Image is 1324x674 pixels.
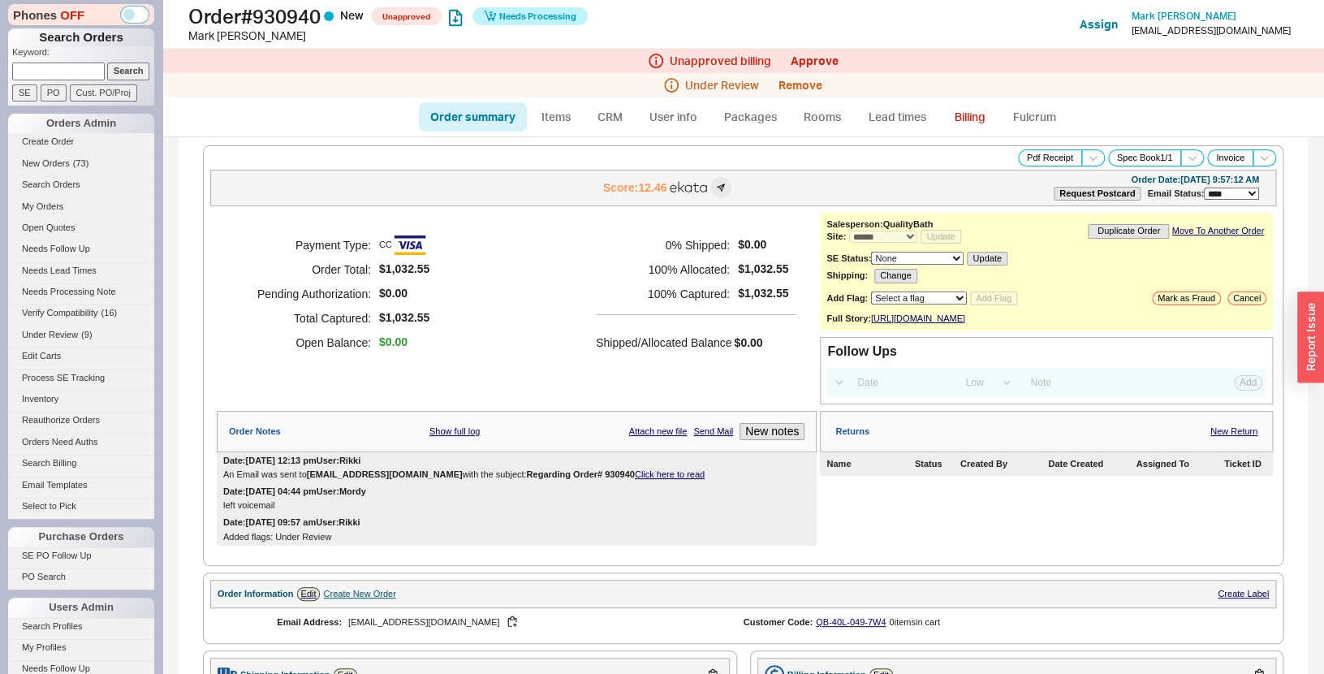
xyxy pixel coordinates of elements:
[70,84,137,102] input: Cust. PO/Proj
[670,54,771,67] span: Unapproved billing
[1002,102,1068,132] a: Fulcrum
[8,568,154,585] a: PO Search
[586,102,634,132] a: CRM
[8,28,154,46] h1: Search Orders
[8,133,154,150] a: Create Order
[223,500,810,511] div: left voicemail
[856,102,938,132] a: Lead times
[22,244,90,253] span: Needs Follow Up
[8,598,154,617] div: Users Admin
[629,426,688,437] a: Attach new file
[8,639,154,656] a: My Profiles
[1234,375,1262,390] button: Add
[637,102,709,132] a: User info
[419,102,527,132] a: Order summary
[379,311,429,325] span: $1,032.55
[874,269,917,283] button: Change
[379,229,426,261] span: CC
[1210,426,1257,437] a: New Return
[237,233,371,257] h5: Payment Type:
[429,426,480,437] a: Show full log
[1158,293,1215,304] span: Mark as Fraud
[1048,459,1132,469] div: Date Created
[826,253,871,263] b: SE Status:
[826,313,870,324] div: Full Story:
[12,84,37,102] input: SE
[1132,10,1236,22] span: Mark [PERSON_NAME]
[738,262,788,276] span: $1,032.55
[73,158,89,168] span: ( 73 )
[1147,188,1204,198] span: Email Status:
[8,219,154,236] a: Open Quotes
[693,426,733,437] a: Send Mail
[635,469,705,479] a: Click here to read
[744,617,813,628] div: Customer Code:
[371,7,442,25] span: Unapproved
[237,257,371,282] h5: Order Total:
[237,306,371,331] h5: Total Captured:
[1021,372,1149,394] input: Note
[526,469,634,479] b: Regarding Order# 930940
[1080,16,1118,32] button: Assign
[8,527,154,547] div: Purchase Orders
[101,308,118,318] span: ( 16 )
[792,102,853,132] a: Rooms
[340,8,366,22] span: New
[1233,293,1261,304] span: Cancel
[8,176,154,193] a: Search Orders
[1171,226,1264,236] a: Move To Another Order
[472,7,588,25] button: Needs Processing
[22,330,78,339] span: Under Review
[8,498,154,515] a: Select to Pick
[12,46,154,63] p: Keyword:
[1207,149,1253,166] button: Invoice
[1136,459,1220,469] div: Assigned To
[22,287,116,296] span: Needs Processing Note
[379,335,408,349] span: $0.00
[826,459,911,469] div: Name
[22,663,90,673] span: Needs Follow Up
[738,287,788,300] span: $1,032.55
[218,589,294,599] div: Order Information
[307,469,463,479] b: [EMAIL_ADDRESS][DOMAIN_NAME]
[8,240,154,257] a: Needs Follow Up
[297,587,321,601] a: Edit
[1240,377,1257,388] span: Add
[8,198,154,215] a: My Orders
[713,102,789,132] a: Packages
[8,477,154,494] a: Email Templates
[596,233,730,257] h5: 0 % Shipped:
[8,305,154,322] a: Verify Compatibility(16)
[379,287,408,300] span: $0.00
[921,230,960,244] button: Update
[970,292,1017,305] button: Add Flag
[1224,459,1266,469] div: Ticket ID
[60,6,84,24] span: OFF
[236,617,342,628] div: Email Address:
[8,348,154,365] a: Edit Carts
[8,262,154,279] a: Needs Lead Times
[734,336,762,349] span: $0.00
[778,79,822,92] button: Remove
[223,517,360,528] div: Date: [DATE] 09:57 am User: Rikki
[8,283,154,300] a: Needs Processing Note
[1216,153,1244,163] span: Invoice
[323,589,395,599] div: Create New Order
[1132,25,1291,37] div: [EMAIL_ADDRESS][DOMAIN_NAME]
[379,262,429,276] span: $1,032.55
[1218,589,1269,598] a: Create Label
[816,617,886,627] a: QB-40L-049-7W4
[791,54,839,67] a: Approve
[826,293,868,303] b: Add Flag:
[848,372,952,394] input: Date
[107,63,150,80] input: Search
[889,617,939,628] div: 0 item s in cart
[871,313,965,324] a: [URL][DOMAIN_NAME]
[1018,149,1082,166] button: Pdf Receipt
[826,270,868,281] b: Shipping:
[827,344,896,359] div: Follow Ups
[223,456,360,466] div: Date: [DATE] 12:13 pm User: Rikki
[223,486,366,497] div: Date: [DATE] 04:44 pm User: Mordy
[8,326,154,343] a: Under Review(9)
[348,615,718,630] div: [EMAIL_ADDRESS][DOMAIN_NAME]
